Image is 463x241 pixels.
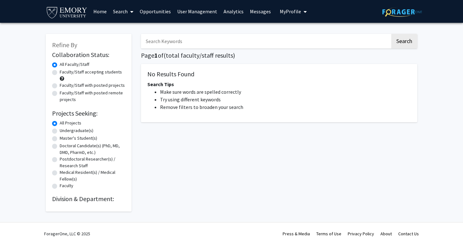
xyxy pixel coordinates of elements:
[160,103,411,111] li: Remove filters to broaden your search
[52,195,125,203] h2: Division & Department:
[380,231,392,237] a: About
[220,0,247,22] a: Analytics
[160,96,411,103] li: Try using different keywords
[147,70,411,78] h5: No Results Found
[60,90,125,103] label: Faculty/Staff with posted remote projects
[174,0,220,22] a: User Management
[46,5,88,19] img: Emory University Logo
[147,81,174,87] span: Search Tips
[52,110,125,117] h2: Projects Seeking:
[137,0,174,22] a: Opportunities
[391,34,417,48] button: Search
[141,129,417,143] nav: Page navigation
[60,143,125,156] label: Doctoral Candidate(s) (PhD, MD, DMD, PharmD, etc.)
[247,0,274,22] a: Messages
[141,52,417,59] h1: Page of ( total faculty/staff results)
[283,231,310,237] a: Press & Media
[60,120,81,126] label: All Projects
[280,8,301,15] span: My Profile
[60,135,97,142] label: Master's Student(s)
[398,231,419,237] a: Contact Us
[316,231,341,237] a: Terms of Use
[60,82,125,89] label: Faculty/Staff with posted projects
[141,34,390,48] input: Search Keywords
[90,0,110,22] a: Home
[154,51,158,59] span: 1
[60,69,122,75] label: Faculty/Staff accepting students
[110,0,137,22] a: Search
[52,41,77,49] span: Refine By
[60,182,73,189] label: Faculty
[382,7,422,17] img: ForagerOne Logo
[60,156,125,169] label: Postdoctoral Researcher(s) / Research Staff
[160,88,411,96] li: Make sure words are spelled correctly
[60,169,125,182] label: Medical Resident(s) / Medical Fellow(s)
[60,127,93,134] label: Undergraduate(s)
[60,61,89,68] label: All Faculty/Staff
[52,51,125,59] h2: Collaboration Status:
[348,231,374,237] a: Privacy Policy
